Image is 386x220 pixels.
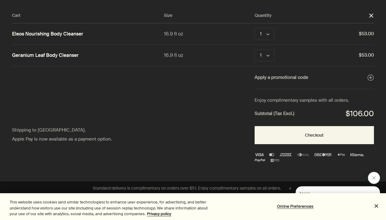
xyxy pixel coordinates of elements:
[12,52,79,59] a: Geranium Leaf Body Cleanser
[147,211,171,216] a: More information about your privacy, opens in a new tab
[346,107,374,120] div: $106.00
[271,159,279,162] img: alipay-logo
[280,153,292,156] img: Amex Logo
[370,199,383,212] button: Close
[164,51,254,59] div: 16.9 fl oz
[338,153,345,156] img: Apple Pay
[281,172,380,214] div: Aesop 说“Our consultants are available now to offer personalised product advice.”。打开消息传送窗口以继续对话。
[276,200,314,212] button: Online Preferences, Opens the preference center dialog
[297,153,309,156] img: diners-club-international-2
[255,74,374,82] button: Apply a promotional code
[255,97,374,104] div: Enjoy complimentary samples with all orders.
[300,51,374,59] span: $53.00
[255,110,294,118] strong: Subtotal (Tax Excl.)
[4,13,76,29] span: Our consultants are available now to offer personalised product advice.
[164,12,254,19] div: Size
[255,12,369,19] div: Quantity
[269,153,274,156] img: Mastercard Logo
[255,28,274,40] button: Quantity 1
[369,13,374,18] button: Close
[12,126,119,134] div: Shipping to [GEOGRAPHIC_DATA].
[255,159,265,162] img: PayPal Logo
[350,153,364,156] img: klarna (1)
[12,12,164,19] div: Cart
[12,135,119,143] div: Apple Pay is now available as a payment option.
[255,153,264,156] img: Visa Logo
[296,186,380,214] iframe: 消息来自 Aesop
[368,172,380,184] iframe: 关闭来自 Aesop 的消息
[255,49,274,61] button: Quantity 1
[10,199,212,217] div: This website uses cookies (and similar technologies) to enhance user experience, for advertising,...
[255,126,374,144] button: Checkout
[164,30,254,38] div: 16.9 fl oz
[300,30,374,38] span: $53.00
[315,153,332,156] img: discover-3
[12,31,83,37] a: Eleos Nourishing Body Cleanser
